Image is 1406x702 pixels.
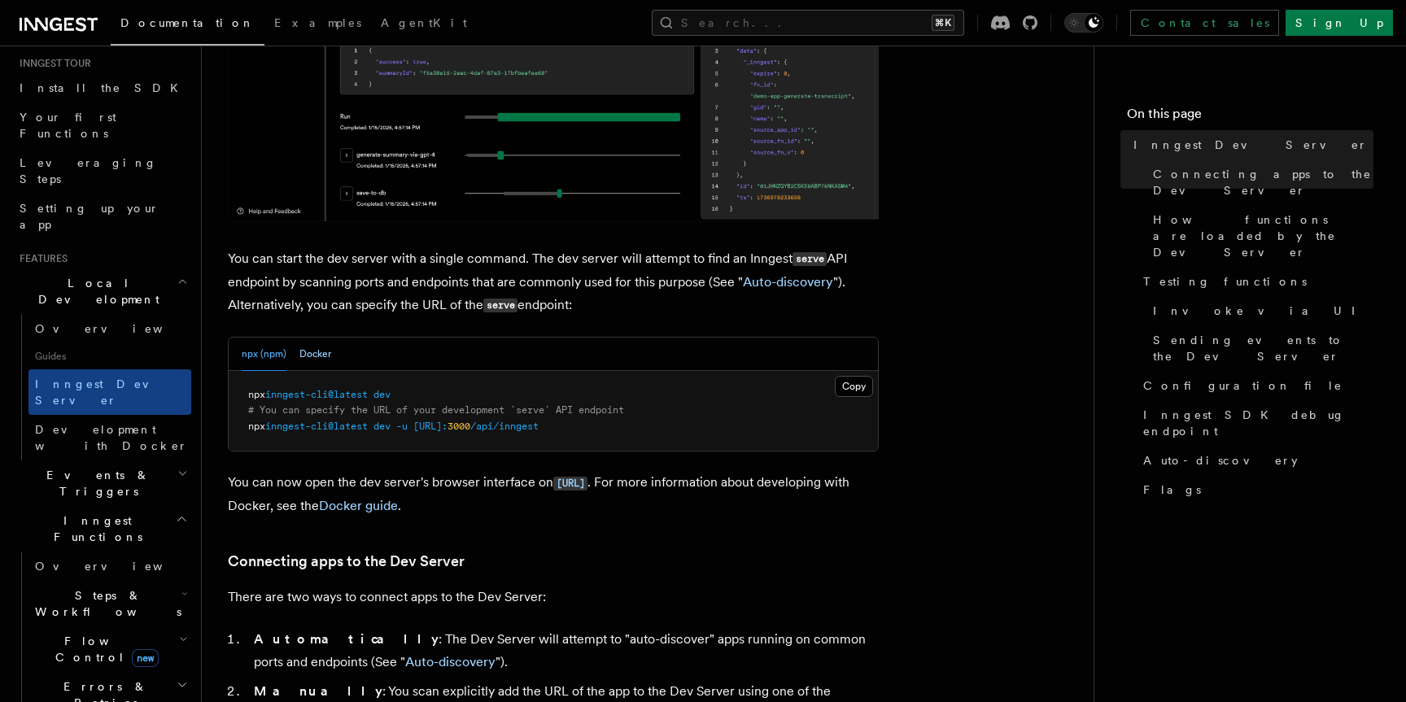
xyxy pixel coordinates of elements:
span: Auto-discovery [1143,452,1298,469]
span: [URL]: [413,421,448,432]
a: Install the SDK [13,73,191,102]
a: Setting up your app [13,194,191,239]
a: Flags [1137,475,1373,504]
button: Flow Controlnew [28,626,191,672]
span: Examples [274,16,361,29]
button: Steps & Workflows [28,581,191,626]
span: Configuration file [1143,377,1343,394]
span: inngest-cli@latest [265,389,368,400]
span: dev [373,421,391,432]
span: Steps & Workflows [28,587,181,620]
p: There are two ways to connect apps to the Dev Server: [228,586,879,608]
span: AgentKit [381,16,467,29]
a: Sending events to the Dev Server [1146,325,1373,371]
a: Inngest Dev Server [1127,130,1373,159]
a: Auto-discovery [1137,446,1373,475]
button: Copy [835,376,873,397]
span: Setting up your app [20,202,159,231]
span: Development with Docker [35,423,188,452]
span: Invoke via UI [1153,303,1369,319]
p: You can now open the dev server's browser interface on . For more information about developing wi... [228,471,879,517]
li: : The Dev Server will attempt to "auto-discover" apps running on common ports and endpoints (See ... [249,628,879,674]
strong: Automatically [254,631,439,647]
h4: On this page [1127,104,1373,130]
span: Install the SDK [20,81,188,94]
span: inngest-cli@latest [265,421,368,432]
a: Inngest SDK debug endpoint [1137,400,1373,446]
span: Leveraging Steps [20,156,157,185]
span: Testing functions [1143,273,1307,290]
span: Overview [35,560,203,573]
span: Guides [28,343,191,369]
a: Your first Functions [13,102,191,148]
span: npx [248,389,265,400]
a: Configuration file [1137,371,1373,400]
button: npx (npm) [242,338,286,371]
a: Overview [28,552,191,581]
span: Your first Functions [20,111,116,140]
a: Contact sales [1130,10,1279,36]
a: Leveraging Steps [13,148,191,194]
span: Inngest Dev Server [35,377,174,407]
a: Examples [264,5,371,44]
button: Inngest Functions [13,506,191,552]
span: Flags [1143,482,1201,498]
span: Events & Triggers [13,467,177,499]
a: [URL] [553,474,587,490]
code: serve [793,252,827,266]
div: Local Development [13,314,191,460]
span: Inngest Functions [13,512,176,545]
span: 3000 [448,421,470,432]
a: Invoke via UI [1146,296,1373,325]
a: Overview [28,314,191,343]
a: AgentKit [371,5,477,44]
code: [URL] [553,477,587,491]
span: Inngest SDK debug endpoint [1143,407,1373,439]
button: Toggle dark mode [1064,13,1103,33]
span: /api/inngest [470,421,539,432]
span: Connecting apps to the Dev Server [1153,166,1373,198]
a: Auto-discovery [743,274,833,290]
code: serve [483,299,517,312]
span: Sending events to the Dev Server [1153,332,1373,364]
span: new [132,649,159,667]
a: How functions are loaded by the Dev Server [1146,205,1373,267]
button: Docker [299,338,331,371]
p: You can start the dev server with a single command. The dev server will attempt to find an Innges... [228,247,879,317]
span: Features [13,252,68,265]
a: Testing functions [1137,267,1373,296]
a: Documentation [111,5,264,46]
span: Documentation [120,16,255,29]
strong: Manually [254,683,382,699]
kbd: ⌘K [932,15,954,31]
span: Local Development [13,275,177,307]
span: Inngest Dev Server [1133,137,1368,153]
button: Search...⌘K [652,10,964,36]
a: Connecting apps to the Dev Server [228,550,465,573]
a: Connecting apps to the Dev Server [1146,159,1373,205]
span: npx [248,421,265,432]
span: Inngest tour [13,57,91,70]
span: # You can specify the URL of your development `serve` API endpoint [248,404,624,416]
button: Events & Triggers [13,460,191,506]
span: -u [396,421,408,432]
a: Auto-discovery [405,654,496,669]
a: Inngest Dev Server [28,369,191,415]
button: Local Development [13,268,191,314]
a: Sign Up [1286,10,1393,36]
a: Docker guide [319,498,398,513]
span: dev [373,389,391,400]
span: How functions are loaded by the Dev Server [1153,211,1373,260]
a: Development with Docker [28,415,191,460]
span: Flow Control [28,633,179,665]
span: Overview [35,322,203,335]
